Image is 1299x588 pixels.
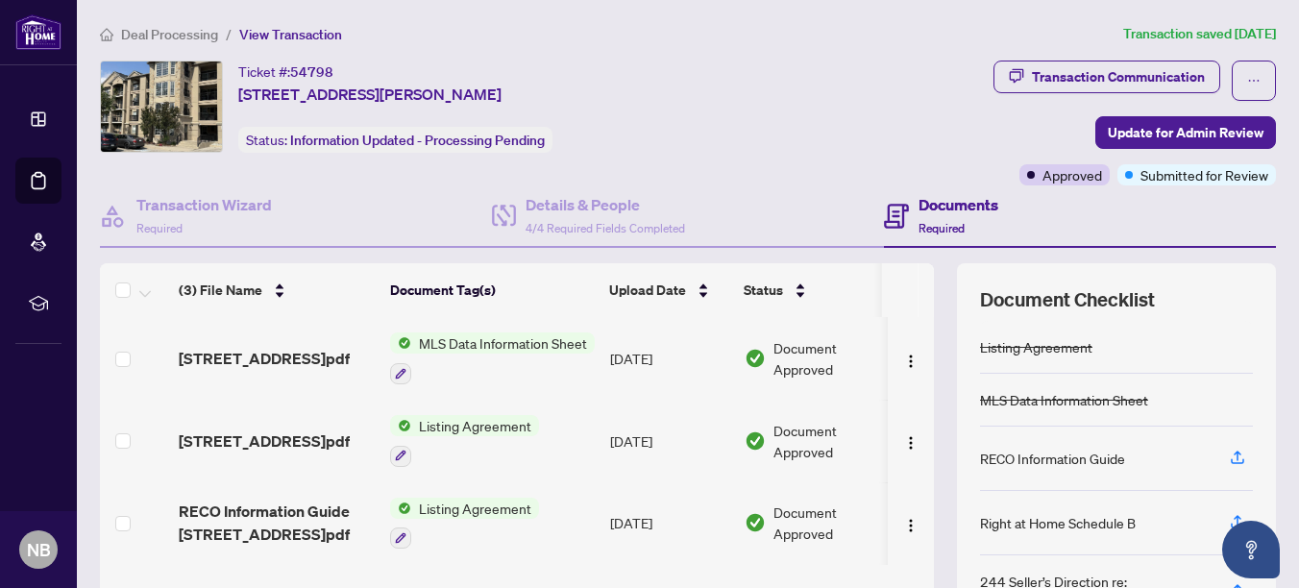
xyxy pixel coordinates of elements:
span: Document Approved [773,502,893,544]
td: [DATE] [602,400,737,482]
button: Logo [895,507,926,538]
span: Deal Processing [121,26,218,43]
div: Listing Agreement [980,336,1092,357]
span: ellipsis [1247,74,1261,87]
span: MLS Data Information Sheet [411,332,595,354]
span: home [100,28,113,41]
span: Listing Agreement [411,415,539,436]
div: Transaction Communication [1032,61,1205,92]
button: Status IconMLS Data Information Sheet [390,332,595,384]
button: Status IconListing Agreement [390,415,539,467]
div: RECO Information Guide [980,448,1125,469]
span: Approved [1042,164,1102,185]
span: Submitted for Review [1140,164,1268,185]
span: Required [919,221,965,235]
td: [DATE] [602,317,737,400]
span: Required [136,221,183,235]
button: Status IconListing Agreement [390,498,539,550]
span: Status [744,280,783,301]
span: Document Approved [773,420,893,462]
img: Logo [903,518,919,533]
span: Document Approved [773,337,893,380]
div: Ticket #: [238,61,333,83]
img: Logo [903,354,919,369]
span: [STREET_ADDRESS][PERSON_NAME] [238,83,502,106]
span: RECO Information Guide [STREET_ADDRESS]pdf [179,500,375,546]
td: [DATE] [602,482,737,565]
li: / [226,23,232,45]
button: Transaction Communication [993,61,1220,93]
h4: Details & People [526,193,685,216]
span: Listing Agreement [411,498,539,519]
span: Information Updated - Processing Pending [290,132,545,149]
div: MLS Data Information Sheet [980,389,1148,410]
img: IMG-W12428169_1.jpg [101,61,222,152]
div: Status: [238,127,552,153]
span: Document Checklist [980,286,1155,313]
img: Document Status [745,430,766,452]
button: Update for Admin Review [1095,116,1276,149]
div: Right at Home Schedule B [980,512,1136,533]
span: [STREET_ADDRESS]pdf [179,347,350,370]
img: Status Icon [390,332,411,354]
span: 4/4 Required Fields Completed [526,221,685,235]
img: Document Status [745,348,766,369]
span: 54798 [290,63,333,81]
img: Status Icon [390,498,411,519]
button: Open asap [1222,521,1280,578]
button: Logo [895,343,926,374]
img: Status Icon [390,415,411,436]
button: Logo [895,426,926,456]
th: (3) File Name [171,263,382,317]
th: Status [736,263,899,317]
th: Upload Date [601,263,736,317]
img: logo [15,14,61,50]
span: Upload Date [609,280,686,301]
img: Document Status [745,512,766,533]
th: Document Tag(s) [382,263,601,317]
span: NB [27,536,51,563]
h4: Documents [919,193,998,216]
span: View Transaction [239,26,342,43]
span: Update for Admin Review [1108,117,1263,148]
span: (3) File Name [179,280,262,301]
h4: Transaction Wizard [136,193,272,216]
img: Logo [903,435,919,451]
span: [STREET_ADDRESS]pdf [179,429,350,453]
article: Transaction saved [DATE] [1123,23,1276,45]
